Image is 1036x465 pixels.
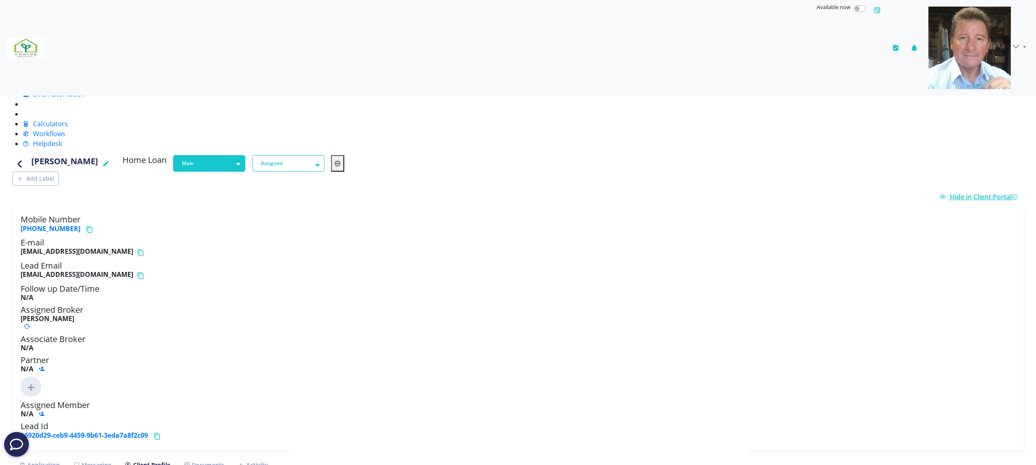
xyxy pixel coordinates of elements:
span: Calculators [33,119,68,128]
b: [PERSON_NAME] [21,314,74,323]
b: N/A [21,343,33,352]
b: N/A [21,409,33,418]
b: [EMAIL_ADDRESS][DOMAIN_NAME] [21,271,133,281]
a: SMS Automation [23,90,85,99]
button: Main [173,155,245,172]
a: Workflows [23,129,66,138]
a: 16920d29-ceb9-4459-9b61-3eda7a8f2c09 [21,431,148,440]
span: Available now [817,3,850,11]
button: Copy phone [85,224,96,234]
h5: Mobile Number [21,215,1015,234]
b: N/A [21,293,33,302]
h4: [PERSON_NAME] [31,155,98,172]
span: Follow up Date/Time [21,283,99,294]
button: Copy lead id [153,431,164,441]
button: Copy email [136,271,148,281]
span: Workflows [33,129,66,138]
h5: Assigned Broker [21,305,1015,330]
span: Helpdesk [33,139,62,148]
a: [PHONE_NUMBER] [21,224,80,233]
a: Calculators [23,119,68,128]
h5: Lead Id [21,421,1015,441]
h5: Associate Broker [21,334,1015,352]
b: N/A [21,364,33,373]
img: 05ee49a5-7a20-4666-9e8c-f1b57a6951a1-637908577730117354.png [928,7,1011,89]
h5: Home Loan [122,155,167,168]
h5: Lead Email [21,261,1015,281]
b: [EMAIL_ADDRESS][DOMAIN_NAME] [21,248,133,257]
h5: Assigned Member [21,400,1015,418]
a: Hide in Client Portal [940,192,1020,201]
button: Copy email [136,248,148,257]
img: 7ef6f553-fa6a-4c30-bc82-24974be04ac6-637908507574932421.png [7,38,45,58]
button: Assigned [252,155,324,172]
a: Helpdesk [23,139,62,148]
span: Hide in Client Portal [950,192,1020,201]
h5: Partner [21,355,1015,373]
h5: E-mail [21,238,1015,257]
button: Add Label [12,172,59,186]
img: Click to add new member [21,376,41,397]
